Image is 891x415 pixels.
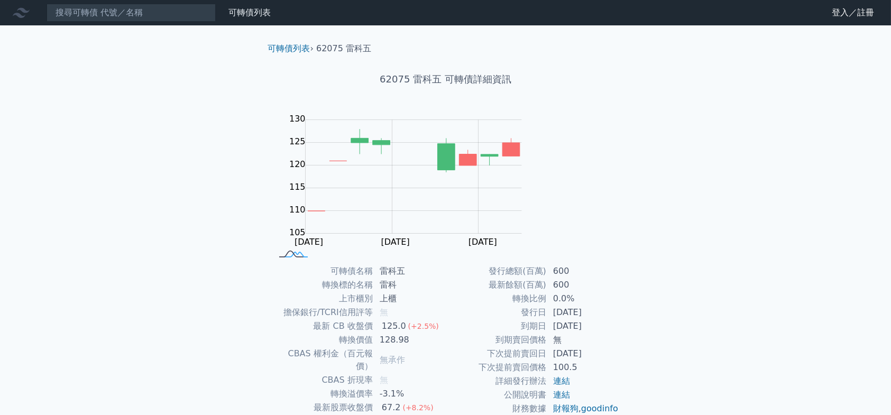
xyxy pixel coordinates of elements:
td: 發行日 [446,306,547,319]
tspan: 120 [289,159,306,169]
td: [DATE] [547,306,619,319]
tspan: [DATE] [295,237,323,247]
div: 67.2 [380,401,403,414]
td: 轉換價值 [272,333,373,347]
td: 下次提前賣回日 [446,347,547,361]
span: 無 [380,375,388,385]
td: 到期賣回價格 [446,333,547,347]
span: 無承作 [380,355,405,365]
td: 上市櫃別 [272,292,373,306]
td: 雷科 [373,278,446,292]
span: 無 [380,307,388,317]
tspan: [DATE] [469,237,497,247]
tspan: [DATE] [381,237,410,247]
td: 無 [547,333,619,347]
td: 到期日 [446,319,547,333]
td: 100.5 [547,361,619,374]
td: 詳細發行辦法 [446,374,547,388]
a: 可轉債列表 [228,7,271,17]
h1: 62075 雷科五 可轉債詳細資訊 [260,72,632,87]
td: 下次提前賣回價格 [446,361,547,374]
tspan: 130 [289,114,306,124]
td: 最新股票收盤價 [272,401,373,414]
li: 62075 雷科五 [316,42,371,55]
td: CBAS 折現率 [272,373,373,387]
div: 125.0 [380,320,408,333]
td: 擔保銀行/TCRI信用評等 [272,306,373,319]
td: 可轉債名稱 [272,264,373,278]
td: 128.98 [373,333,446,347]
td: 發行總額(百萬) [446,264,547,278]
span: (+8.2%) [402,403,433,412]
tspan: 125 [289,136,306,146]
tspan: 105 [289,227,306,237]
a: 連結 [553,376,570,386]
a: 財報狗 [553,403,578,413]
span: (+2.5%) [408,322,439,330]
a: 登入／註冊 [823,4,883,21]
a: 可轉債列表 [268,43,310,53]
g: Series [308,129,520,211]
td: 最新餘額(百萬) [446,278,547,292]
td: 最新 CB 收盤價 [272,319,373,333]
a: 連結 [553,390,570,400]
td: [DATE] [547,347,619,361]
td: 轉換比例 [446,292,547,306]
tspan: 115 [289,182,306,192]
td: CBAS 權利金（百元報價） [272,347,373,373]
td: 0.0% [547,292,619,306]
g: Chart [284,114,538,247]
tspan: 110 [289,205,306,215]
td: [DATE] [547,319,619,333]
td: 600 [547,278,619,292]
td: 轉換溢價率 [272,387,373,401]
td: 600 [547,264,619,278]
td: 上櫃 [373,292,446,306]
td: 公開說明書 [446,388,547,402]
li: › [268,42,314,55]
a: goodinfo [581,403,618,413]
input: 搜尋可轉債 代號／名稱 [47,4,216,22]
td: 轉換標的名稱 [272,278,373,292]
td: 雷科五 [373,264,446,278]
td: -3.1% [373,387,446,401]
